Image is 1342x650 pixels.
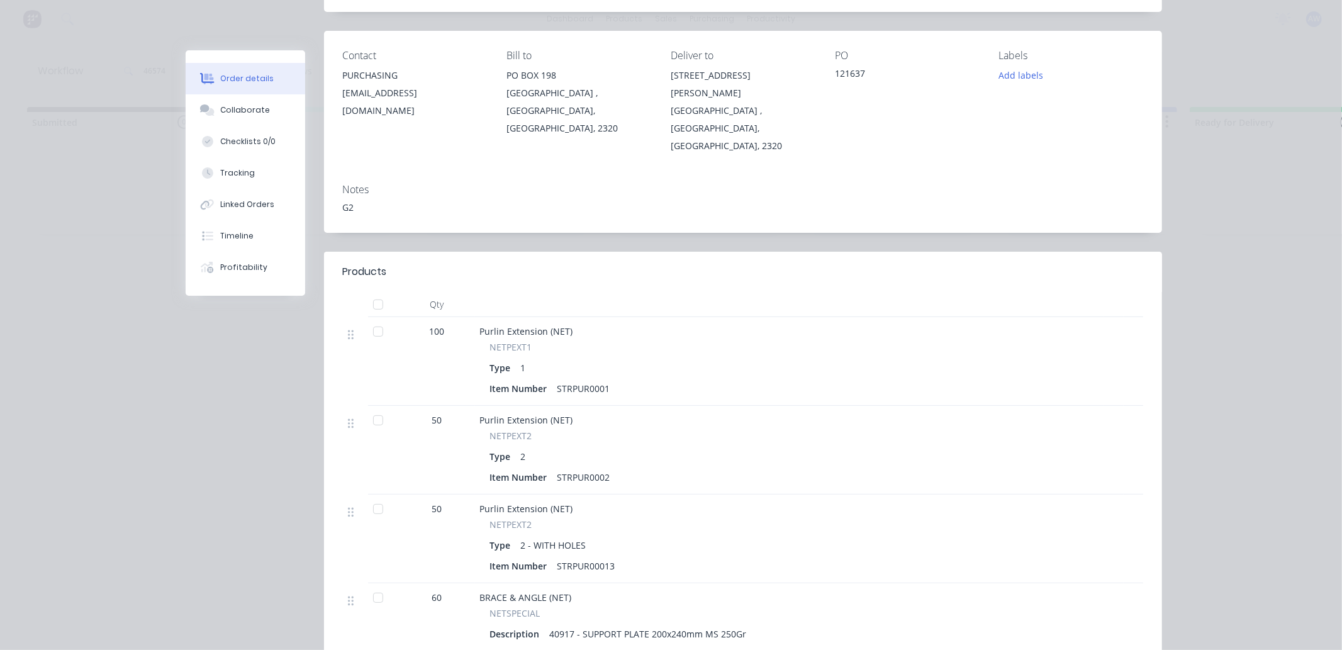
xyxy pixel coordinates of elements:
button: Linked Orders [186,189,305,220]
div: STRPUR0001 [552,379,615,398]
div: 2 [516,447,531,466]
span: Purlin Extension (NET) [480,503,573,515]
div: PO BOX 198[GEOGRAPHIC_DATA] , [GEOGRAPHIC_DATA], [GEOGRAPHIC_DATA], 2320 [506,67,651,137]
div: [GEOGRAPHIC_DATA] , [GEOGRAPHIC_DATA], [GEOGRAPHIC_DATA], 2320 [671,102,815,155]
div: PO BOX 198 [506,67,651,84]
div: Products [343,264,387,279]
span: Purlin Extension (NET) [480,414,573,426]
div: Profitability [220,262,267,273]
div: Item Number [490,468,552,486]
button: Add labels [992,67,1050,84]
div: Description [490,625,545,643]
div: PO [835,50,979,62]
span: NETSPECIAL [490,607,540,620]
button: Timeline [186,220,305,252]
div: 1 [516,359,531,377]
div: Checklists 0/0 [220,136,276,147]
span: 100 [430,325,445,338]
div: Item Number [490,557,552,575]
div: [GEOGRAPHIC_DATA] , [GEOGRAPHIC_DATA], [GEOGRAPHIC_DATA], 2320 [506,84,651,137]
span: NETPEXT1 [490,340,532,354]
div: Deliver to [671,50,815,62]
button: Order details [186,63,305,94]
div: PURCHASING[EMAIL_ADDRESS][DOMAIN_NAME] [343,67,487,120]
span: Purlin Extension (NET) [480,325,573,337]
button: Tracking [186,157,305,189]
div: G2 [343,201,1143,214]
span: 60 [432,591,442,604]
div: Timeline [220,230,254,242]
div: Collaborate [220,104,270,116]
div: [STREET_ADDRESS][PERSON_NAME] [671,67,815,102]
span: 50 [432,413,442,427]
div: 2 - WITH HOLES [516,536,591,554]
div: Linked Orders [220,199,274,210]
div: Notes [343,184,1143,196]
div: Type [490,536,516,554]
button: Checklists 0/0 [186,126,305,157]
div: Labels [999,50,1143,62]
div: [EMAIL_ADDRESS][DOMAIN_NAME] [343,84,487,120]
span: 50 [432,502,442,515]
div: STRPUR00013 [552,557,620,575]
div: Item Number [490,379,552,398]
div: 121637 [835,67,979,84]
div: Qty [400,292,475,317]
span: BRACE & ANGLE (NET) [480,591,572,603]
div: Contact [343,50,487,62]
div: Order details [220,73,274,84]
div: PURCHASING [343,67,487,84]
span: NETPEXT2 [490,429,532,442]
div: Type [490,447,516,466]
div: [STREET_ADDRESS][PERSON_NAME][GEOGRAPHIC_DATA] , [GEOGRAPHIC_DATA], [GEOGRAPHIC_DATA], 2320 [671,67,815,155]
div: 40917 - SUPPORT PLATE 200x240mm MS 250Gr [545,625,752,643]
button: Collaborate [186,94,305,126]
div: STRPUR0002 [552,468,615,486]
div: Tracking [220,167,255,179]
span: NETPEXT2 [490,518,532,531]
button: Profitability [186,252,305,283]
div: Bill to [506,50,651,62]
div: Type [490,359,516,377]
